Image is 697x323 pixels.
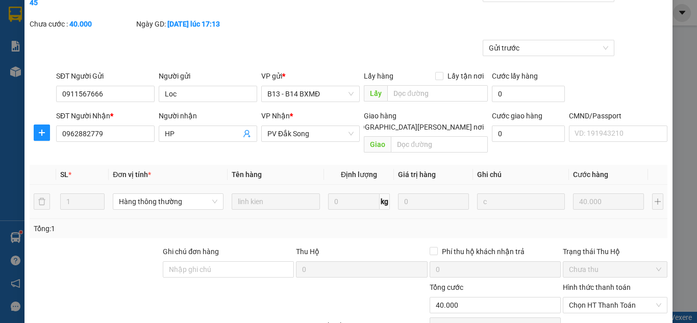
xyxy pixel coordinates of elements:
[267,126,354,141] span: PV Đắk Song
[563,283,631,291] label: Hình thức thanh toán
[364,112,396,120] span: Giao hàng
[569,297,661,313] span: Chọn HT Thanh Toán
[380,193,390,210] span: kg
[364,85,387,102] span: Lấy
[341,170,377,179] span: Định lượng
[261,112,290,120] span: VP Nhận
[430,283,463,291] span: Tổng cước
[56,70,155,82] div: SĐT Người Gửi
[489,40,608,56] span: Gửi trước
[387,85,488,102] input: Dọc đường
[243,130,251,138] span: user-add
[34,129,49,137] span: plus
[34,193,50,210] button: delete
[364,72,393,80] span: Lấy hàng
[398,170,436,179] span: Giá trị hàng
[296,247,319,256] span: Thu Hộ
[261,70,360,82] div: VP gửi
[652,193,664,210] button: plus
[364,136,391,153] span: Giao
[119,194,217,209] span: Hàng thông thường
[267,86,354,102] span: B13 - B14 BXMĐ
[232,193,320,210] input: VD: Bàn, Ghế
[569,262,661,277] span: Chưa thu
[398,193,468,210] input: 0
[569,110,667,121] div: CMND/Passport
[163,247,219,256] label: Ghi chú đơn hàng
[60,170,68,179] span: SL
[136,18,241,30] div: Ngày GD:
[69,20,92,28] b: 40.000
[563,246,667,257] div: Trạng thái Thu Hộ
[473,165,569,185] th: Ghi chú
[477,193,565,210] input: Ghi Chú
[573,193,643,210] input: 0
[492,126,565,142] input: Cước giao hàng
[159,110,257,121] div: Người nhận
[159,70,257,82] div: Người gửi
[344,121,488,133] span: [GEOGRAPHIC_DATA][PERSON_NAME] nơi
[56,110,155,121] div: SĐT Người Nhận
[391,136,488,153] input: Dọc đường
[34,223,270,234] div: Tổng: 1
[113,170,151,179] span: Đơn vị tính
[573,170,608,179] span: Cước hàng
[34,125,50,141] button: plus
[443,70,488,82] span: Lấy tận nơi
[30,18,134,30] div: Chưa cước :
[492,72,538,80] label: Cước lấy hàng
[438,246,529,257] span: Phí thu hộ khách nhận trả
[163,261,294,278] input: Ghi chú đơn hàng
[492,86,565,102] input: Cước lấy hàng
[167,20,220,28] b: [DATE] lúc 17:13
[232,170,262,179] span: Tên hàng
[492,112,542,120] label: Cước giao hàng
